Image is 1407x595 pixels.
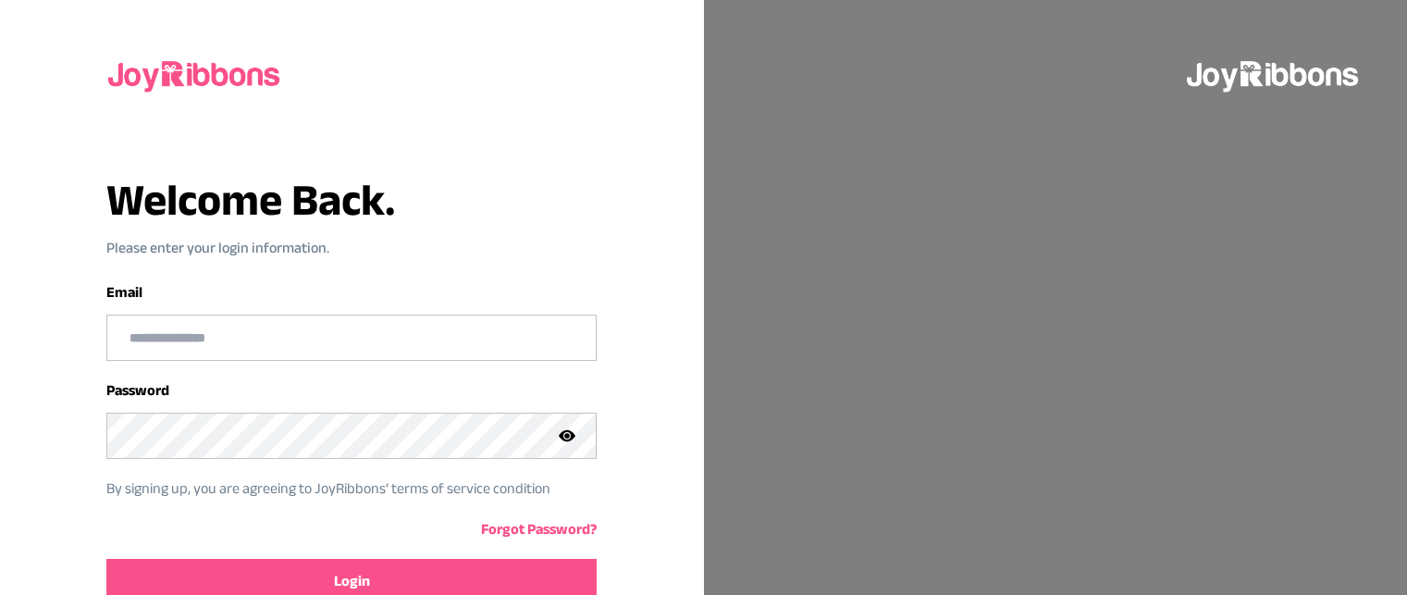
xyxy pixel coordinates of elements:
[1185,44,1363,104] img: joyribbons
[106,477,569,500] p: By signing up, you are agreeing to JoyRibbons‘ terms of service condition
[106,284,142,300] label: Email
[481,521,597,537] a: Forgot Password?
[106,237,597,259] p: Please enter your login information.
[334,570,370,592] span: Login
[106,44,284,104] img: joyribbons
[106,178,597,222] h3: Welcome Back.
[106,382,169,398] label: Password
